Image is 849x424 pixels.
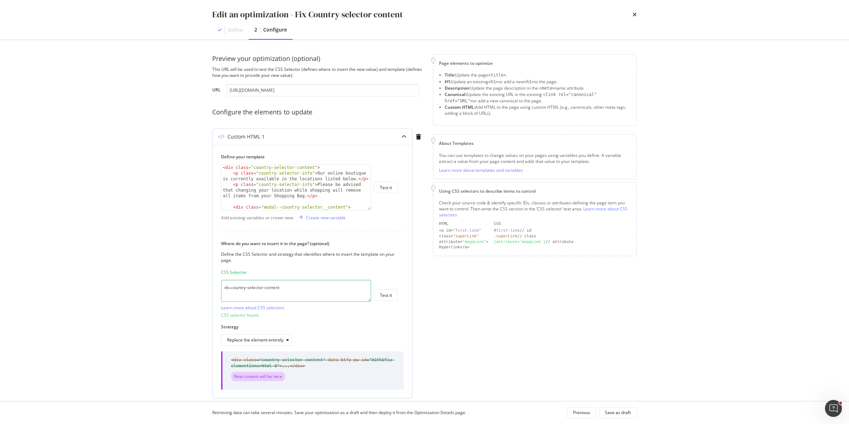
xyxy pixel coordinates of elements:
div: About Templates [439,140,631,146]
label: Define your template [221,154,398,160]
span: <div [231,357,241,362]
div: Save as draft [605,409,631,415]
div: Page elements to optimize [439,60,631,66]
div: // class [494,233,631,239]
label: URL [212,87,221,95]
div: Hyperlink</a> [439,244,488,250]
div: Test it [380,185,392,191]
div: "megaLink" [462,239,486,244]
div: <a id= [439,228,488,233]
div: class= [439,233,488,239]
span: class [244,357,256,362]
strong: Canonical: [445,91,467,97]
div: Using CSS selectors to describe items to control [439,188,631,194]
div: Create new variable [306,215,346,221]
label: CSS Selector [221,269,398,275]
button: Save as draft [599,407,637,418]
a: Learn more about templates and variables [439,167,523,173]
li: Update the existing URL in the existing or add a new canonical to the page. [445,91,631,104]
a: Learn more about CSS selectors [439,206,628,218]
span: <title> [488,73,506,78]
span: <link rel="canonical" href="URL"> [445,92,597,103]
div: "first-link" [453,228,481,233]
iframe: Intercom live chat [825,400,842,417]
div: You can use templates to change values on your pages using variables you define. A variable extra... [439,152,631,164]
strong: H1: [445,79,451,85]
button: Test it [374,182,398,193]
li: Update an existing or add a new to the page. [445,79,631,85]
div: Previous [573,409,590,415]
div: Custom HTML 1 [227,133,265,140]
div: New content will be here [231,372,285,381]
div: Configure [263,26,287,33]
div: CSS [494,221,631,227]
div: Retrieving data can take several minutes. Save your optimization as a draft and then deploy it fr... [212,409,466,415]
span: </div> [290,363,305,368]
a: Learn more about CSS selectors [221,305,284,311]
span: ... [231,357,395,369]
div: Test it [380,292,392,298]
span: <h1> [488,79,498,84]
div: // attribute [494,239,631,245]
div: Replace the element entirely [227,338,283,342]
button: Replace the element entirely [221,334,292,346]
div: attribute= > [439,239,488,245]
div: Define [228,27,243,34]
div: HTML [439,221,488,227]
button: Test it [374,289,398,301]
div: #first-link [494,228,520,233]
div: Configure the elements to update [212,108,424,117]
span: <meta> [539,86,554,91]
div: // id [494,228,631,233]
input: https://www.example.com [226,84,419,96]
strong: Custom HTML: [445,104,475,110]
div: Edit an optimization - Fix Country selector content [212,9,403,21]
div: This URL will be used to test the CSS Selector (defines where to insert the new value) and templa... [212,66,424,78]
strong: Title: [445,72,455,78]
li: Add HTML to the page using custom HTML (e.g., canonicals, other meta tags, adding a block of URLs). [445,104,631,116]
span: data-btfy-pw-id [328,357,366,362]
div: Preview your optimization (optional) [212,54,424,63]
button: Create new variable [296,212,346,223]
span: =" country-selector-content " [256,357,325,362]
div: 2 [254,26,257,33]
div: CSS selector found. [221,312,398,318]
div: "superLink" [453,234,479,238]
textarea: div.country-selector-content [221,280,371,302]
div: .superLink [494,234,517,238]
label: Where do you want to insert it in the page? (optional) [221,241,398,247]
li: Update the page description in the name attribute [445,85,631,91]
div: times [633,9,637,21]
div: Add existing variables or create new: [221,215,294,221]
div: Define the CSS Selector and strategy that identifies where to insert the template on your page. [221,251,398,263]
label: Strategy [221,324,398,330]
div: Check your source code & identify specific IDs, classes or attributes defining the page item you ... [439,200,631,218]
button: Previous [567,407,596,418]
div: [attribute='megaLink'] [494,239,545,244]
strong: Description: [445,85,470,91]
span: > [279,363,282,368]
span: <h1> [524,79,534,84]
li: Update the page . [445,72,631,78]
